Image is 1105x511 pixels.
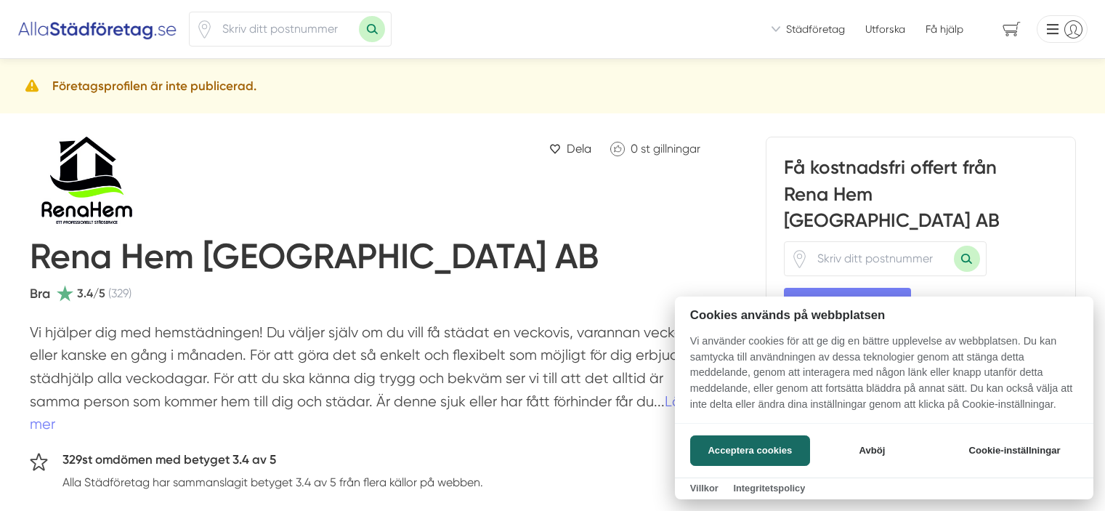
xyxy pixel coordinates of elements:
p: Vi använder cookies för att ge dig en bättre upplevelse av webbplatsen. Du kan samtycka till anvä... [675,334,1093,422]
h2: Cookies används på webbplatsen [675,308,1093,322]
button: Cookie-inställningar [951,435,1078,466]
button: Avböj [814,435,930,466]
a: Integritetspolicy [733,483,805,494]
button: Acceptera cookies [690,435,810,466]
a: Villkor [690,483,719,494]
